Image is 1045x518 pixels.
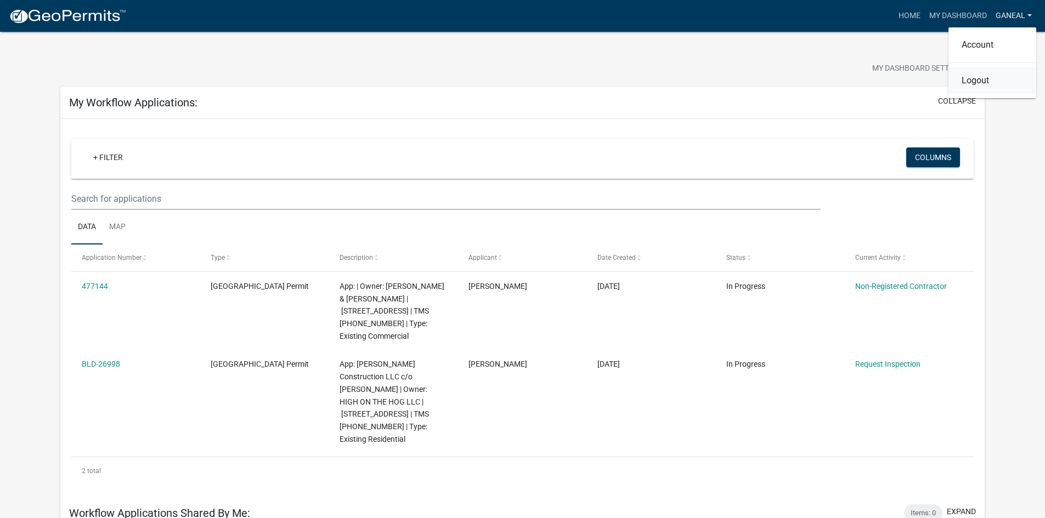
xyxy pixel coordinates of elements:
[894,5,925,26] a: Home
[948,67,1036,94] a: Logout
[597,360,620,368] span: 08/25/2023
[458,244,587,271] datatable-header-cell: Applicant
[71,457,974,485] div: 2 total
[82,282,108,291] a: 477144
[855,360,920,368] a: Request Inspection
[82,254,142,261] span: Application Number
[844,244,973,271] datatable-header-cell: Current Activity
[587,244,716,271] datatable-header-cell: Date Created
[948,27,1036,98] div: ganeal
[468,360,527,368] span: Gerald A Neal
[340,282,444,340] span: App: | Owner: GARVIN ROGER & LYDA LAVERNE | 9387 GRAYS HWY | TMS 060-00-01-019 | Type: Existing C...
[715,244,844,271] datatable-header-cell: Status
[71,244,200,271] datatable-header-cell: Application Number
[340,360,429,443] span: App: Neal's Construction LLC c/o Gerald A. Neal | Owner: HIGH ON THE HOG LLC | 3051 ALLIGATOR ALL...
[211,360,309,368] span: Jasper County Building Permit
[69,96,197,109] h5: My Workflow Applications:
[211,254,225,261] span: Type
[726,282,765,291] span: In Progress
[71,187,820,210] input: Search for applications
[597,254,636,261] span: Date Created
[340,254,373,261] span: Description
[726,254,745,261] span: Status
[103,210,132,245] a: Map
[211,282,309,291] span: Jasper County Building Permit
[925,5,991,26] a: My Dashboard
[726,360,765,368] span: In Progress
[468,254,497,261] span: Applicant
[329,244,458,271] datatable-header-cell: Description
[906,147,960,167] button: Columns
[948,32,1036,58] a: Account
[863,58,991,79] button: My Dashboard Settingssettings
[84,147,132,167] a: + Filter
[991,5,1036,26] a: ganeal
[938,95,976,107] button: collapse
[855,254,901,261] span: Current Activity
[597,282,620,291] span: 09/11/2025
[468,282,527,291] span: Gerald A Neal
[872,62,967,76] span: My Dashboard Settings
[60,119,985,496] div: collapse
[71,210,103,245] a: Data
[947,506,976,517] button: expand
[82,360,120,368] a: BLD-26998
[855,282,947,291] a: Non-Registered Contractor
[200,244,329,271] datatable-header-cell: Type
